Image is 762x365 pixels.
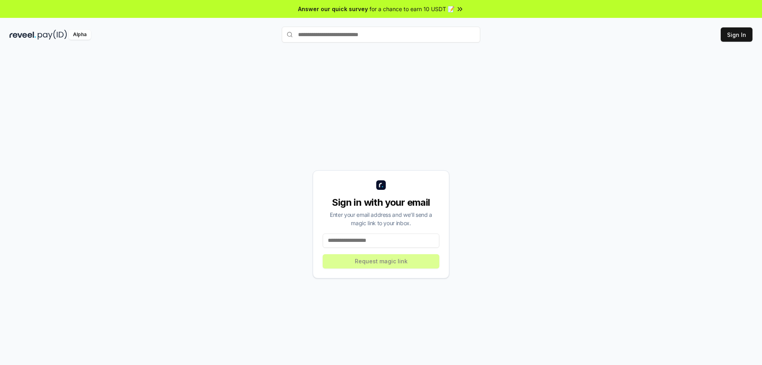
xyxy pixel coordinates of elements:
span: for a chance to earn 10 USDT 📝 [369,5,454,13]
img: pay_id [38,30,67,40]
div: Enter your email address and we’ll send a magic link to your inbox. [323,211,439,227]
div: Alpha [69,30,91,40]
img: logo_small [376,180,386,190]
span: Answer our quick survey [298,5,368,13]
div: Sign in with your email [323,196,439,209]
img: reveel_dark [10,30,36,40]
button: Sign In [721,27,752,42]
